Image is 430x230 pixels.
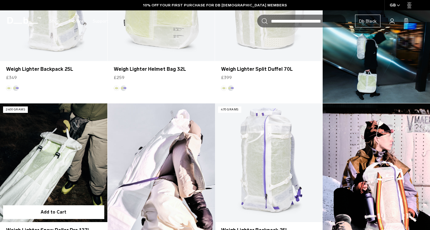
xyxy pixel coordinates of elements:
[221,66,316,73] a: Weigh Lighter Split Duffel 70L
[114,66,209,73] a: Weigh Lighter Helmet Bag 32L
[114,85,119,91] button: Diffusion
[355,15,380,27] a: Db Black
[221,85,227,91] button: Diffusion
[114,74,124,81] span: £259
[228,85,234,91] button: Aurora
[45,10,113,32] nav: Main Navigation
[3,106,28,113] p: 2400 grams
[215,103,322,222] a: Weigh Lighter Backpack 25L
[49,10,60,32] a: Shop
[3,205,104,219] button: Add to Cart
[221,74,232,81] span: £399
[218,106,241,113] p: 470 grams
[6,85,12,91] button: Diffusion
[121,85,126,91] button: Aurora
[6,66,101,73] a: Weigh Lighter Backpack 25L
[13,85,19,91] button: Aurora
[143,2,287,8] a: 10% OFF YOUR FIRST PURCHASE FOR DB [DEMOGRAPHIC_DATA] MEMBERS
[6,74,17,81] span: £349
[69,10,83,32] a: Explore
[93,10,108,32] a: Support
